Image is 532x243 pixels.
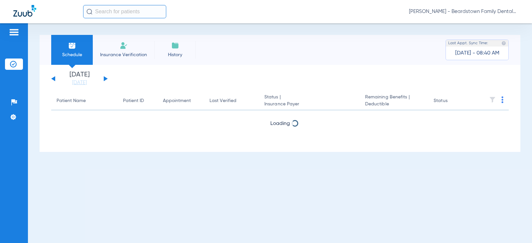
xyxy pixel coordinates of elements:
th: Remaining Benefits | [360,92,428,110]
th: Status [428,92,473,110]
span: Last Appt. Sync Time: [448,40,488,47]
img: Manual Insurance Verification [120,42,128,50]
div: Last Verified [209,97,254,104]
span: Loading [270,121,290,126]
img: History [171,42,179,50]
div: Patient ID [123,97,144,104]
input: Search for patients [83,5,166,18]
a: [DATE] [60,79,99,86]
img: hamburger-icon [9,28,19,36]
img: group-dot-blue.svg [501,96,503,103]
img: Schedule [68,42,76,50]
img: last sync help info [501,41,506,46]
span: History [159,52,191,58]
span: Insurance Verification [98,52,149,58]
div: Patient Name [57,97,112,104]
div: Appointment [163,97,191,104]
span: Insurance Payer [264,101,354,108]
th: Status | [259,92,360,110]
span: [PERSON_NAME] - Beardstown Family Dental [409,8,519,15]
span: Schedule [56,52,88,58]
div: Last Verified [209,97,236,104]
div: Patient ID [123,97,152,104]
li: [DATE] [60,71,99,86]
span: [DATE] - 08:40 AM [455,50,499,57]
div: Patient Name [57,97,86,104]
img: Search Icon [86,9,92,15]
div: Appointment [163,97,199,104]
img: filter.svg [489,96,496,103]
img: Zuub Logo [13,5,36,17]
span: Deductible [365,101,423,108]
